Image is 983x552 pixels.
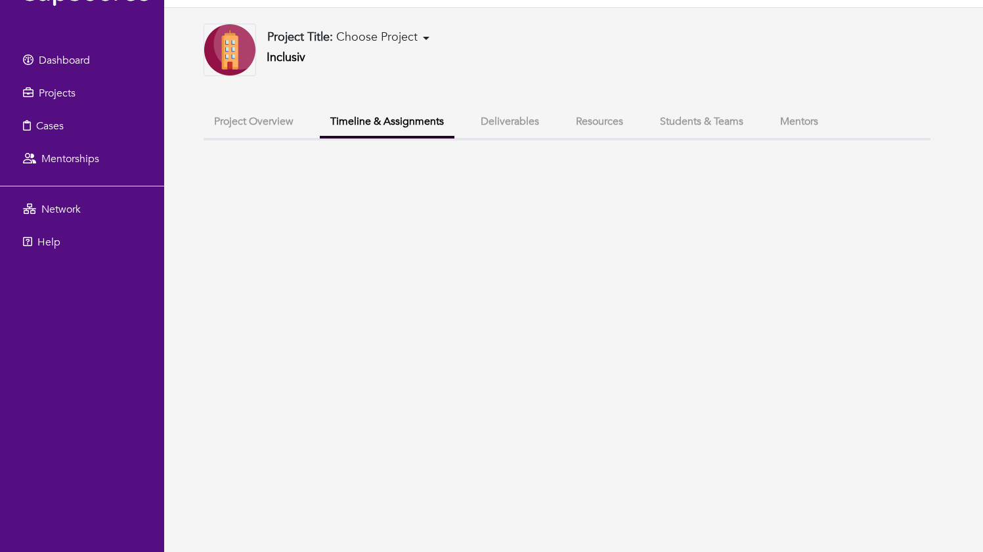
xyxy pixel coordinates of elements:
a: Mentorships [3,146,161,172]
span: Mentorships [41,152,99,166]
a: Help [3,229,161,255]
button: Project Overview [204,108,304,136]
a: Dashboard [3,47,161,74]
span: Choose Project [336,29,418,45]
a: Cases [3,113,161,139]
img: Company-Icon-7f8a26afd1715722aa5ae9dc11300c11ceeb4d32eda0db0d61c21d11b95ecac6.png [204,24,256,76]
button: Project Title: Choose Project [263,30,433,45]
button: Mentors [770,108,829,136]
b: Project Title: [267,29,333,45]
button: Students & Teams [649,108,754,136]
span: Network [41,202,81,217]
button: Resources [565,108,634,136]
a: Inclusiv [267,49,305,66]
button: Deliverables [470,108,550,136]
span: Projects [39,86,76,100]
span: Help [37,235,60,249]
span: Dashboard [39,53,90,68]
button: Timeline & Assignments [320,108,454,138]
span: Cases [36,119,64,133]
a: Projects [3,80,161,106]
a: Network [3,196,161,223]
